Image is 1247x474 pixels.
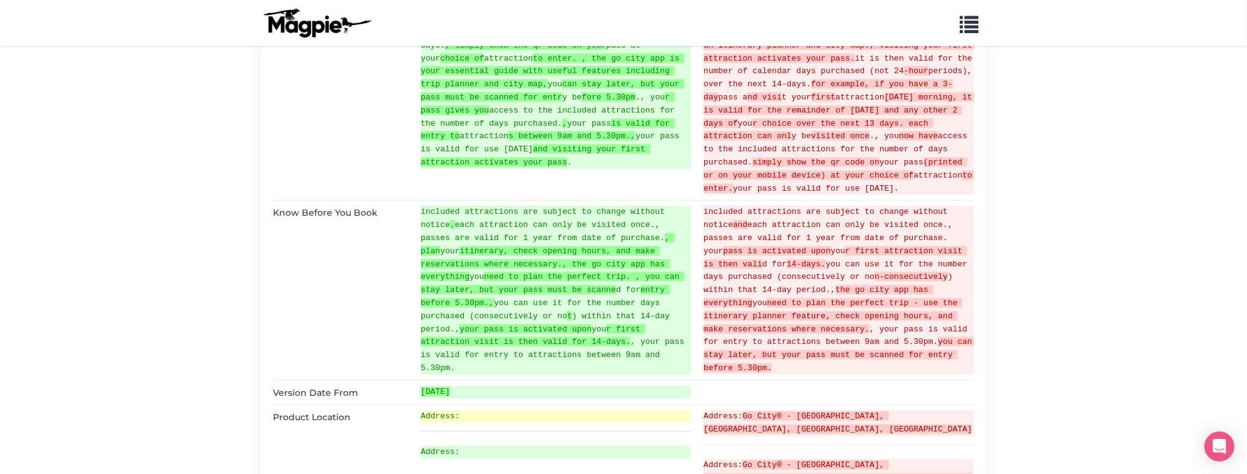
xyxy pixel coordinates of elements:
[704,158,967,180] strong: (printed or on your mobile device) at your choice of
[704,246,967,269] strong: r first attraction visit is then vali
[421,410,691,423] ins: Address:
[421,285,670,308] strong: entry before 5.30pm.,
[421,446,691,459] ins: Address:
[445,41,606,50] strong: , simply show the qr code on your
[752,158,880,167] strong: simply show the qr code on
[733,220,747,229] strong: and
[704,410,974,436] del: Address:
[421,54,684,89] strong: to enter. , the go city app is your essential guide with useful features including trip planner a...
[704,171,977,193] strong: to enter.
[704,93,977,128] strong: [DATE] morning, it is valid for the remainder of [DATE] and any other 2 days of
[421,233,675,256] strong: , plan
[704,28,977,63] strong: . it also has useful features including an itinerary planner and city map., visiting your first a...
[704,337,977,373] strong: you can stay later, but your pass must be scanned for entry before 5.30pm.
[508,131,635,141] strong: s between 9am and 5.30pm.,
[704,119,933,141] strong: r choice over the next 13 days. each attraction can onl
[704,206,974,375] del: included attractions are subject to change without notice each attraction can only be visited onc...
[704,285,933,308] strong: the go city app has everything
[567,311,572,321] strong: t
[421,246,670,282] strong: itinerary, check opening hours, and make reservations where necessary., the go city app has every...
[787,260,826,269] strong: 14-days.
[421,144,650,167] strong: and visiting your first attraction activates your pass
[582,93,635,102] strong: fore 5.30pm
[421,93,675,115] strong: r pass gives you
[440,54,484,63] strong: choice of
[875,272,948,281] strong: n-consecutively
[421,387,450,396] strong: [DATE]
[421,206,691,375] ins: included attractions are subject to change without notice each attraction can only be visited onc...
[421,272,684,295] strong: need to plan the perfect trip. , you can stay later, but your pass must be scanne
[273,206,408,375] dt: Know Before You Book
[450,220,455,229] strong: .
[904,66,928,76] strong: -hour
[704,411,972,434] strong: Go City® - [GEOGRAPHIC_DATA], [GEOGRAPHIC_DATA], [GEOGRAPHIC_DATA], [GEOGRAPHIC_DATA]
[704,79,953,102] strong: for example, if you have a 3-day
[273,386,408,400] dt: Version Date From
[1204,431,1234,461] div: Open Intercom Messenger
[723,246,831,256] strong: pass is activated upon
[459,325,592,334] strong: your pass is activated upon
[811,131,870,141] strong: visited once
[704,298,962,334] strong: need to plan the perfect trip - use the itinerary planner feature, check opening hours, and make ...
[899,131,938,141] strong: now have
[260,8,373,38] img: logo-ab69f6fb50320c5b225c76a69d11143b.png
[747,93,782,102] strong: nd visi
[811,93,836,102] strong: first
[562,119,567,128] strong: ,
